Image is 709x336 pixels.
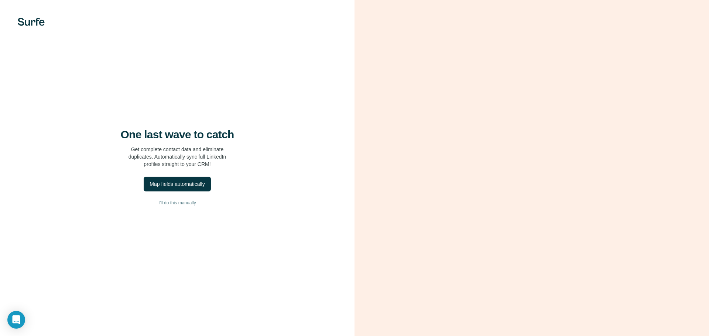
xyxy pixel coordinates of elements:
[144,177,210,191] button: Map fields automatically
[150,180,205,188] div: Map fields automatically
[158,200,196,206] span: I’ll do this manually
[15,197,340,208] button: I’ll do this manually
[129,146,226,168] p: Get complete contact data and eliminate duplicates. Automatically sync full LinkedIn profiles str...
[7,311,25,329] div: Open Intercom Messenger
[121,128,234,141] h4: One last wave to catch
[18,18,45,26] img: Surfe's logo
